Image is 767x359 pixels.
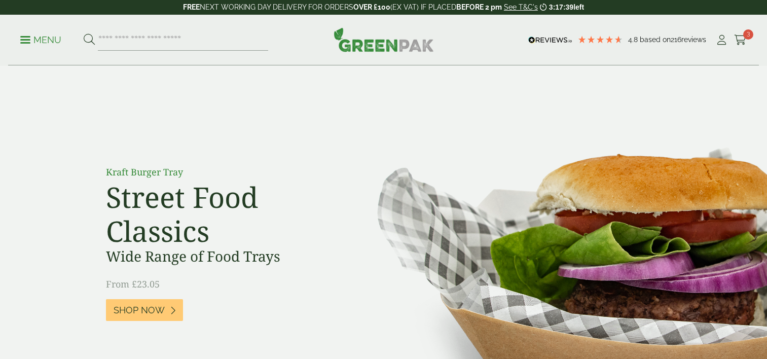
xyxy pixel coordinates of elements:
i: Cart [734,35,747,45]
span: Based on [640,35,671,44]
a: Menu [20,34,61,44]
p: Kraft Burger Tray [106,165,334,179]
a: See T&C's [504,3,538,11]
i: My Account [715,35,728,45]
span: 216 [671,35,681,44]
h3: Wide Range of Food Trays [106,248,334,265]
a: 3 [734,32,747,48]
strong: OVER £100 [353,3,390,11]
strong: FREE [183,3,200,11]
p: Menu [20,34,61,46]
img: REVIEWS.io [528,37,572,44]
span: From £23.05 [106,278,160,290]
h2: Street Food Classics [106,180,334,248]
span: reviews [681,35,706,44]
span: 3 [743,29,753,40]
span: left [573,3,584,11]
img: GreenPak Supplies [334,27,434,52]
span: Shop Now [114,305,165,316]
span: 3:17:39 [549,3,573,11]
div: 4.79 Stars [577,35,623,44]
span: 4.8 [628,35,640,44]
a: Shop Now [106,299,183,321]
strong: BEFORE 2 pm [456,3,502,11]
